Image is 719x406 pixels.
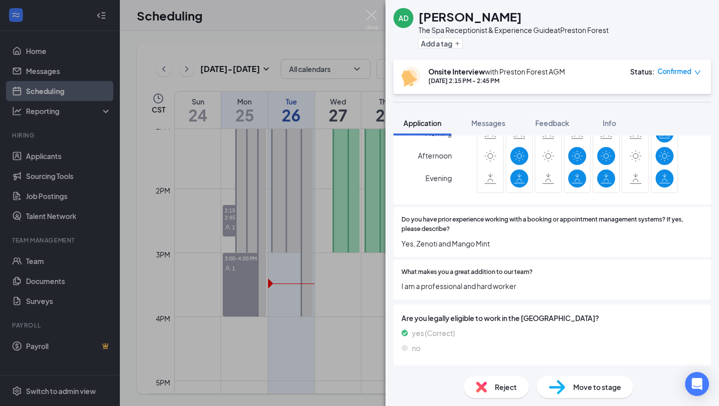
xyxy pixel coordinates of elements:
span: What makes you a great addition to our team? [401,267,533,277]
svg: Plus [454,40,460,46]
span: Messages [471,118,505,127]
span: Application [403,118,441,127]
div: The Spa Receptionist & Experience Guide at Preston Forest [418,25,609,35]
span: Reject [495,381,517,392]
span: Are you legally eligible to work in the [GEOGRAPHIC_DATA]? [401,312,703,323]
span: I am a professional and hard worker [401,280,703,291]
div: AD [398,13,408,23]
span: Evening [425,169,452,187]
div: with Preston Forest AGM [428,66,565,76]
span: no [412,342,420,353]
div: [DATE] 2:15 PM - 2:45 PM [428,76,565,85]
span: yes (Correct) [412,327,455,338]
span: Feedback [535,118,569,127]
span: down [694,69,701,76]
span: Info [603,118,616,127]
div: Open Intercom Messenger [685,372,709,396]
span: Move to stage [573,381,621,392]
div: Status : [630,66,655,76]
span: Afternoon [418,146,452,164]
span: Yes, Zenoti and Mango Mint [401,238,703,249]
button: PlusAdd a tag [418,38,463,48]
span: Do you have prior experience working with a booking or appointment management systems? If yes, pl... [401,215,703,234]
b: Onsite Interview [428,67,485,76]
h1: [PERSON_NAME] [418,8,522,25]
span: Confirmed [658,66,692,76]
